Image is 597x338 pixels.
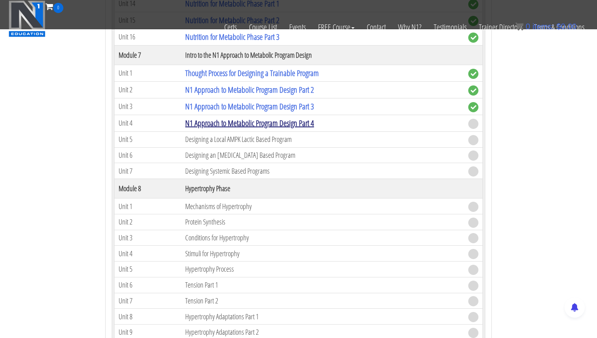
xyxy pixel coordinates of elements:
[181,277,464,293] td: Tension Part 1
[115,45,182,65] th: Module 7
[181,45,464,65] th: Intro to the N1 Approach to Metabolic Program Design
[468,102,478,112] span: complete
[556,22,561,31] span: $
[181,309,464,325] td: Hypertrophy Adaptations Part 1
[532,22,554,31] span: items:
[185,101,314,112] a: N1 Approach to Metabolic Program Design Part 3
[526,22,530,31] span: 0
[468,69,478,79] span: complete
[115,163,182,179] td: Unit 7
[185,118,314,129] a: N1 Approach to Metabolic Program Design Part 4
[185,31,279,42] a: Nutrition for Metabolic Phase Part 3
[181,179,464,198] th: Hypertrophy Phase
[468,85,478,96] span: complete
[392,13,428,41] a: Why N1?
[218,13,243,41] a: Certs
[181,131,464,147] td: Designing a Local AMPK Lactic Based Program
[185,84,314,95] a: N1 Approach to Metabolic Program Design Part 2
[115,309,182,325] td: Unit 8
[361,13,392,41] a: Contact
[115,131,182,147] td: Unit 5
[181,246,464,262] td: Stimuli for Hypertrophy
[181,163,464,179] td: Designing Systemic Based Programs
[115,147,182,163] td: Unit 6
[181,214,464,230] td: Protein Synthesis
[185,68,319,79] a: Thought Process for Designing a Trainable Program
[283,13,312,41] a: Events
[115,293,182,309] td: Unit 7
[115,214,182,230] td: Unit 2
[473,13,528,41] a: Trainer Directory
[115,179,182,198] th: Module 8
[428,13,473,41] a: Testimonials
[115,277,182,293] td: Unit 6
[115,230,182,246] td: Unit 3
[115,246,182,262] td: Unit 4
[312,13,361,41] a: FREE Course
[528,13,591,41] a: Terms & Conditions
[115,98,182,115] td: Unit 3
[181,147,464,163] td: Designing an [MEDICAL_DATA] Based Program
[181,262,464,277] td: Hypertrophy Process
[45,1,63,12] a: 0
[115,262,182,277] td: Unit 5
[515,22,523,31] img: icon11.png
[181,230,464,246] td: Conditions for Hypertrophy
[556,22,577,31] bdi: 0.00
[9,0,45,37] img: n1-education
[181,198,464,214] td: Mechanisms of Hypertrophy
[53,3,63,13] span: 0
[515,22,577,31] a: 0 items: $0.00
[115,65,182,81] td: Unit 1
[115,115,182,131] td: Unit 4
[115,198,182,214] td: Unit 1
[243,13,283,41] a: Course List
[115,81,182,98] td: Unit 2
[181,293,464,309] td: Tension Part 2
